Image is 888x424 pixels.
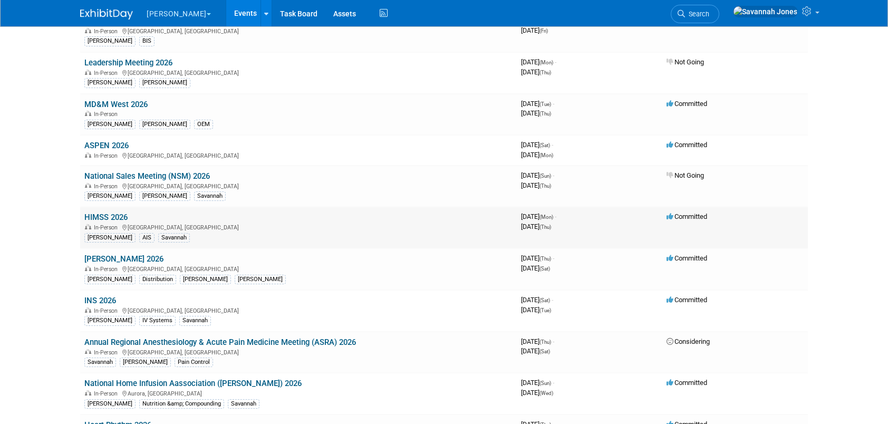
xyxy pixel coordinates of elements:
[84,36,136,46] div: [PERSON_NAME]
[139,399,224,409] div: Nutrition &amp; Compounding
[84,254,163,264] a: [PERSON_NAME] 2026
[539,142,550,148] span: (Sat)
[521,100,554,108] span: [DATE]
[553,379,554,387] span: -
[521,151,553,159] span: [DATE]
[94,307,121,314] span: In-Person
[667,100,707,108] span: Committed
[84,233,136,243] div: [PERSON_NAME]
[84,120,136,129] div: [PERSON_NAME]
[80,9,133,20] img: ExhibitDay
[84,338,356,347] a: Annual Regional Anesthesiology & Acute Pain Medicine Meeting (ASRA) 2026
[84,358,116,367] div: Savannah
[139,191,190,201] div: [PERSON_NAME]
[667,171,704,179] span: Not Going
[94,183,121,190] span: In-Person
[139,316,176,325] div: IV Systems
[84,399,136,409] div: [PERSON_NAME]
[84,181,513,190] div: [GEOGRAPHIC_DATA], [GEOGRAPHIC_DATA]
[667,58,704,66] span: Not Going
[521,296,553,304] span: [DATE]
[552,296,553,304] span: -
[539,390,553,396] span: (Wed)
[521,58,556,66] span: [DATE]
[539,173,551,179] span: (Sun)
[667,254,707,262] span: Committed
[84,316,136,325] div: [PERSON_NAME]
[521,306,551,314] span: [DATE]
[84,389,513,397] div: Aurora, [GEOGRAPHIC_DATA]
[539,111,551,117] span: (Thu)
[94,28,121,35] span: In-Person
[139,275,176,284] div: Distribution
[521,26,548,34] span: [DATE]
[521,379,554,387] span: [DATE]
[84,306,513,314] div: [GEOGRAPHIC_DATA], [GEOGRAPHIC_DATA]
[555,213,556,220] span: -
[521,109,551,117] span: [DATE]
[685,10,709,18] span: Search
[85,224,91,229] img: In-Person Event
[84,275,136,284] div: [PERSON_NAME]
[539,349,550,354] span: (Sat)
[84,151,513,159] div: [GEOGRAPHIC_DATA], [GEOGRAPHIC_DATA]
[733,6,798,17] img: Savannah Jones
[539,60,553,65] span: (Mon)
[194,120,213,129] div: OEM
[539,339,551,345] span: (Thu)
[85,70,91,75] img: In-Person Event
[85,266,91,271] img: In-Person Event
[553,100,554,108] span: -
[539,183,551,189] span: (Thu)
[521,389,553,397] span: [DATE]
[521,181,551,189] span: [DATE]
[84,26,513,35] div: [GEOGRAPHIC_DATA], [GEOGRAPHIC_DATA]
[94,111,121,118] span: In-Person
[521,223,551,230] span: [DATE]
[139,120,190,129] div: [PERSON_NAME]
[539,101,551,107] span: (Tue)
[180,275,231,284] div: [PERSON_NAME]
[539,28,548,34] span: (Fri)
[539,307,551,313] span: (Tue)
[84,379,302,388] a: National Home Infusion Aassociation ([PERSON_NAME]) 2026
[94,152,121,159] span: In-Person
[84,223,513,231] div: [GEOGRAPHIC_DATA], [GEOGRAPHIC_DATA]
[94,349,121,356] span: In-Person
[84,100,148,109] a: MD&M West 2026
[158,233,190,243] div: Savannah
[521,264,550,272] span: [DATE]
[84,58,172,68] a: Leadership Meeting 2026
[94,390,121,397] span: In-Person
[552,141,553,149] span: -
[667,379,707,387] span: Committed
[84,141,129,150] a: ASPEN 2026
[84,213,128,222] a: HIMSS 2026
[521,68,551,76] span: [DATE]
[85,307,91,313] img: In-Person Event
[671,5,719,23] a: Search
[120,358,171,367] div: [PERSON_NAME]
[194,191,226,201] div: Savannah
[139,78,190,88] div: [PERSON_NAME]
[84,191,136,201] div: [PERSON_NAME]
[84,78,136,88] div: [PERSON_NAME]
[539,297,550,303] span: (Sat)
[521,213,556,220] span: [DATE]
[85,183,91,188] img: In-Person Event
[85,152,91,158] img: In-Person Event
[539,224,551,230] span: (Thu)
[84,68,513,76] div: [GEOGRAPHIC_DATA], [GEOGRAPHIC_DATA]
[553,338,554,345] span: -
[553,254,554,262] span: -
[85,111,91,116] img: In-Person Event
[84,296,116,305] a: INS 2026
[539,266,550,272] span: (Sat)
[175,358,213,367] div: Pain Control
[85,390,91,396] img: In-Person Event
[539,256,551,262] span: (Thu)
[521,171,554,179] span: [DATE]
[179,316,211,325] div: Savannah
[521,254,554,262] span: [DATE]
[553,171,554,179] span: -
